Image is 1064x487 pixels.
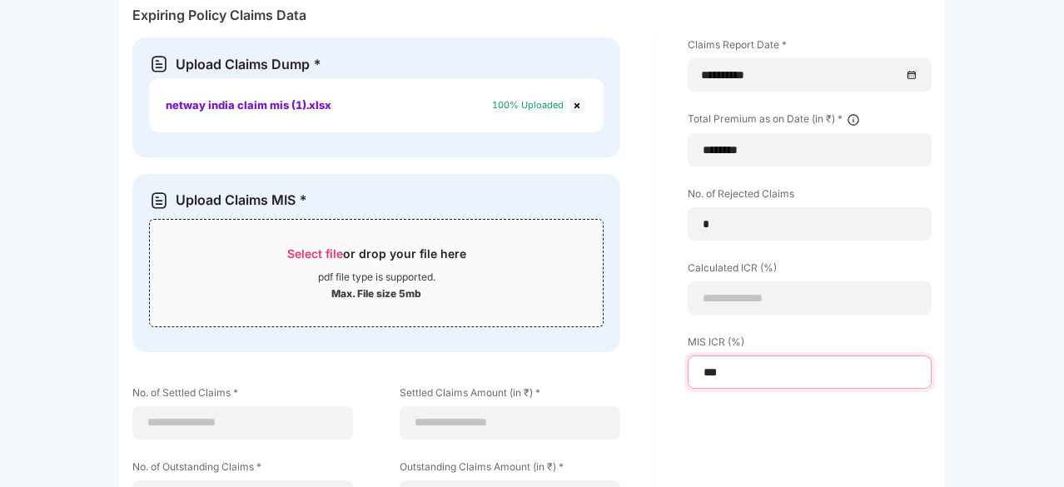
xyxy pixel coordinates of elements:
span: Select fileor drop your file herepdf file type is supported.Max. File size 5mb [150,232,603,314]
label: Claims Report Date * [688,37,932,58]
div: pdf file type is supported. [318,271,435,284]
label: Total Premium as on Date (in ₹) * [688,112,932,133]
div: Upload Claims MIS * [176,191,307,209]
span: 100% Uploaded [492,99,564,111]
img: svg+xml;base64,PHN2ZyB3aWR0aD0iMjAiIGhlaWdodD0iMjEiIHZpZXdCb3g9IjAgMCAyMCAyMSIgZmlsbD0ibm9uZSIgeG... [149,191,169,211]
label: Settled Claims Amount (in ₹) * [400,385,620,406]
label: MIS ICR (%) [688,335,932,355]
label: Calculated ICR (%) [688,261,932,281]
label: No. of Rejected Claims [688,186,932,207]
label: Outstanding Claims Amount (in ₹) * [400,460,620,480]
label: No. of Settled Claims * [132,385,353,406]
div: Upload Claims Dump * [176,56,321,73]
img: svg+xml;base64,PHN2ZyB3aWR0aD0iMjAiIGhlaWdodD0iMjEiIHZpZXdCb3g9IjAgMCAyMCAyMSIgZmlsbD0ibm9uZSIgeG... [149,54,169,74]
div: Max. File size 5mb [331,284,421,301]
div: or drop your file here [287,246,466,271]
label: No. of Outstanding Claims * [132,460,353,480]
div: Expiring Policy Claims Data [132,7,932,31]
span: netway india claim mis (1).xlsx [166,98,331,112]
img: svg+xml;base64,PHN2ZyBpZD0iQ3Jvc3MtMjR4MjQiIHhtbG5zPSJodHRwOi8vd3d3LnczLm9yZy8yMDAwL3N2ZyIgd2lkdG... [567,96,587,116]
img: svg+xml;base64,PHN2ZyBpZD0iSW5mbyIgeG1sbnM9Imh0dHA6Ly93d3cudzMub3JnLzIwMDAvc3ZnIiB3aWR0aD0iMTQiIG... [847,113,860,127]
span: Select file [287,246,343,261]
